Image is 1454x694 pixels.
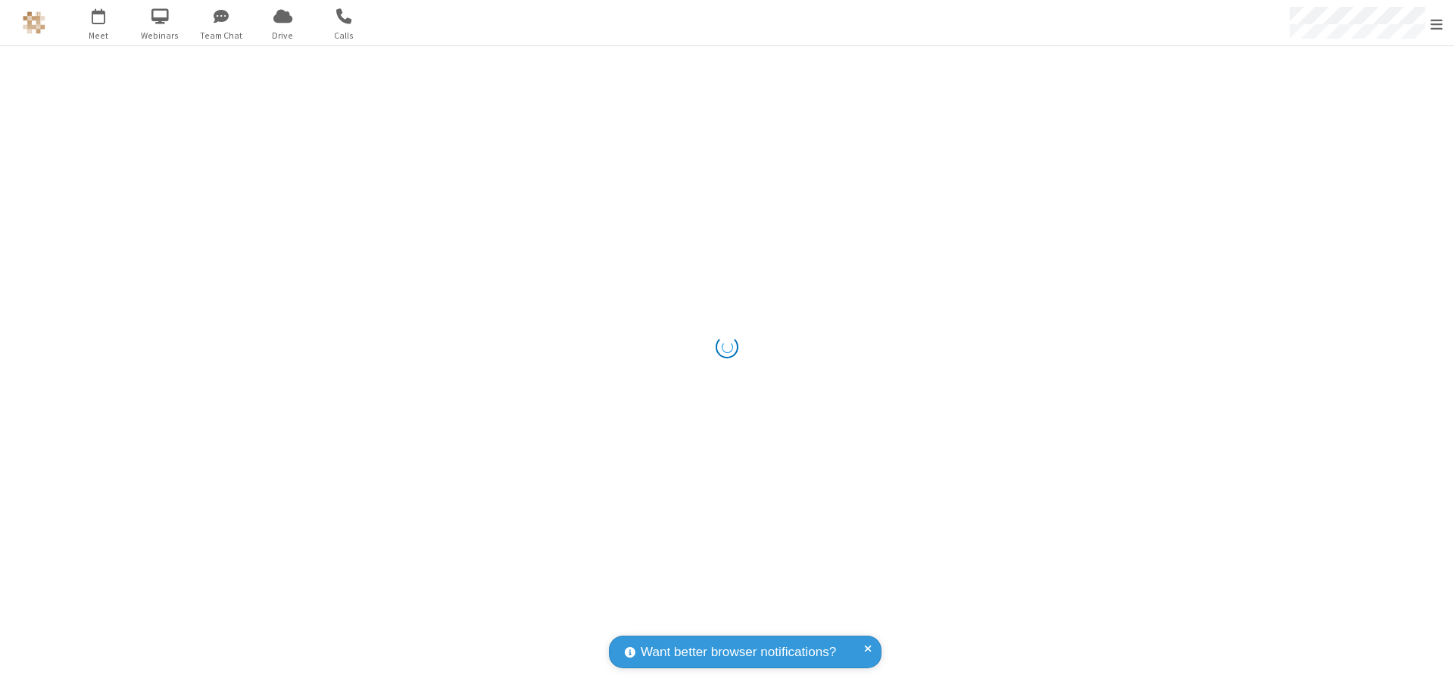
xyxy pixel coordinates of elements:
[641,642,836,662] span: Want better browser notifications?
[23,11,45,34] img: QA Selenium DO NOT DELETE OR CHANGE
[132,29,189,42] span: Webinars
[316,29,373,42] span: Calls
[193,29,250,42] span: Team Chat
[70,29,127,42] span: Meet
[254,29,311,42] span: Drive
